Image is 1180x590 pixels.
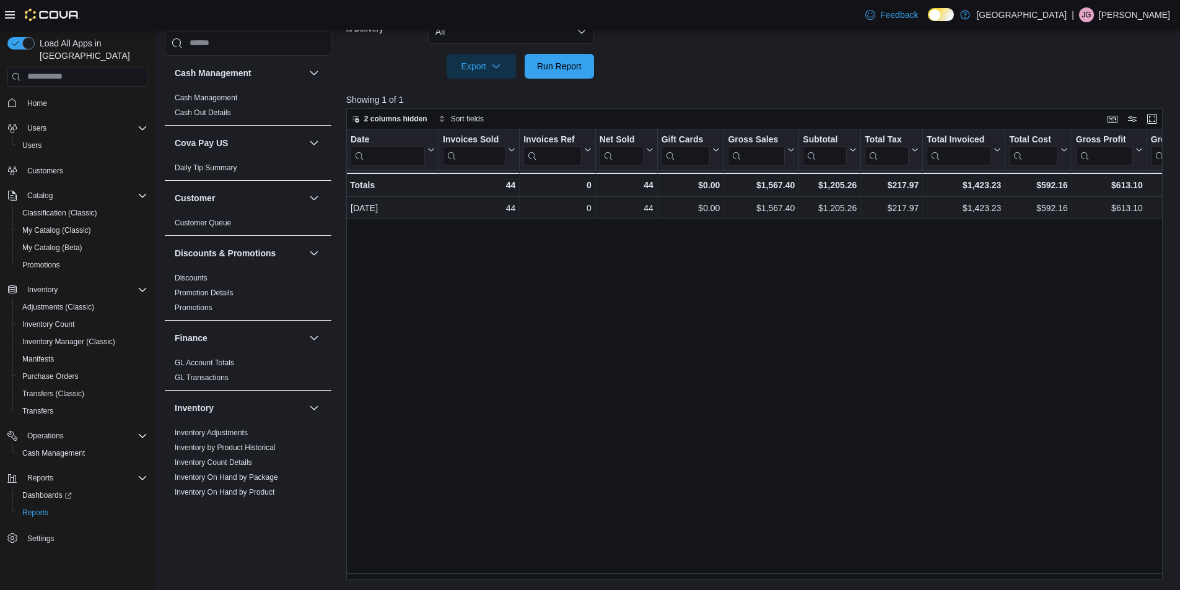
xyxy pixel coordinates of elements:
[17,334,147,349] span: Inventory Manager (Classic)
[17,223,96,238] a: My Catalog (Classic)
[346,93,1171,106] p: Showing 1 of 1
[165,90,331,125] div: Cash Management
[2,427,152,445] button: Operations
[1009,134,1057,145] div: Total Cost
[27,166,63,176] span: Customers
[22,531,59,546] a: Settings
[22,121,147,136] span: Users
[22,530,147,545] span: Settings
[307,191,321,206] button: Customer
[865,134,919,165] button: Total Tax
[880,9,918,21] span: Feedback
[17,505,147,520] span: Reports
[22,448,85,458] span: Cash Management
[803,134,857,165] button: Subtotal
[351,134,425,165] div: Date
[17,386,89,401] a: Transfers (Classic)
[728,134,785,165] div: Gross Sales
[1009,178,1067,193] div: $592.16
[175,332,304,344] button: Finance
[175,67,251,79] h3: Cash Management
[12,256,152,274] button: Promotions
[454,54,509,79] span: Export
[1076,134,1133,165] div: Gross Profit
[1076,134,1133,145] div: Gross Profit
[17,488,147,503] span: Dashboards
[599,134,643,165] div: Net Sold
[1125,111,1140,126] button: Display options
[12,316,152,333] button: Inventory Count
[803,201,857,215] div: $1,205.26
[22,508,48,518] span: Reports
[434,111,489,126] button: Sort fields
[17,223,147,238] span: My Catalog (Classic)
[17,369,84,384] a: Purchase Orders
[661,178,720,193] div: $0.00
[2,281,152,298] button: Inventory
[2,162,152,180] button: Customers
[175,219,231,227] a: Customer Queue
[12,487,152,504] a: Dashboards
[175,472,278,482] span: Inventory On Hand by Package
[175,487,274,497] span: Inventory On Hand by Product
[165,160,331,180] div: Cova Pay US
[165,215,331,235] div: Customer
[12,368,152,385] button: Purchase Orders
[12,204,152,222] button: Classification (Classic)
[22,188,147,203] span: Catalog
[17,488,77,503] a: Dashboards
[27,191,53,201] span: Catalog
[17,369,147,384] span: Purchase Orders
[22,490,72,500] span: Dashboards
[175,402,214,414] h3: Inventory
[175,458,252,467] span: Inventory Count Details
[175,303,212,312] a: Promotions
[22,121,51,136] button: Users
[803,178,857,193] div: $1,205.26
[12,333,152,350] button: Inventory Manager (Classic)
[175,373,229,383] span: GL Transactions
[22,141,42,150] span: Users
[165,271,331,320] div: Discounts & Promotions
[351,134,435,165] button: Date
[17,240,147,255] span: My Catalog (Beta)
[2,529,152,547] button: Settings
[17,258,147,272] span: Promotions
[523,178,591,193] div: 0
[17,206,102,220] a: Classification (Classic)
[175,373,229,382] a: GL Transactions
[22,471,147,485] span: Reports
[17,334,120,349] a: Inventory Manager (Classic)
[451,114,484,124] span: Sort fields
[22,371,79,381] span: Purchase Orders
[175,137,304,149] button: Cova Pay US
[537,60,582,72] span: Run Report
[175,458,252,467] a: Inventory Count Details
[728,201,795,215] div: $1,567.40
[175,274,208,282] a: Discounts
[865,134,909,145] div: Total Tax
[12,222,152,239] button: My Catalog (Classic)
[17,446,90,461] a: Cash Management
[2,469,152,487] button: Reports
[661,134,710,165] div: Gift Card Sales
[803,134,847,165] div: Subtotal
[17,300,147,315] span: Adjustments (Classic)
[307,401,321,415] button: Inventory
[175,247,304,259] button: Discounts & Promotions
[976,7,1067,22] p: [GEOGRAPHIC_DATA]
[175,163,237,172] a: Daily Tip Summary
[927,134,991,165] div: Total Invoiced
[35,37,147,62] span: Load All Apps in [GEOGRAPHIC_DATA]
[728,134,795,165] button: Gross Sales
[351,134,425,145] div: Date
[17,138,147,153] span: Users
[17,352,147,367] span: Manifests
[728,178,795,193] div: $1,567.40
[443,178,515,193] div: 44
[865,178,919,193] div: $217.97
[1099,7,1170,22] p: [PERSON_NAME]
[27,123,46,133] span: Users
[175,332,208,344] h3: Finance
[865,201,919,215] div: $217.97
